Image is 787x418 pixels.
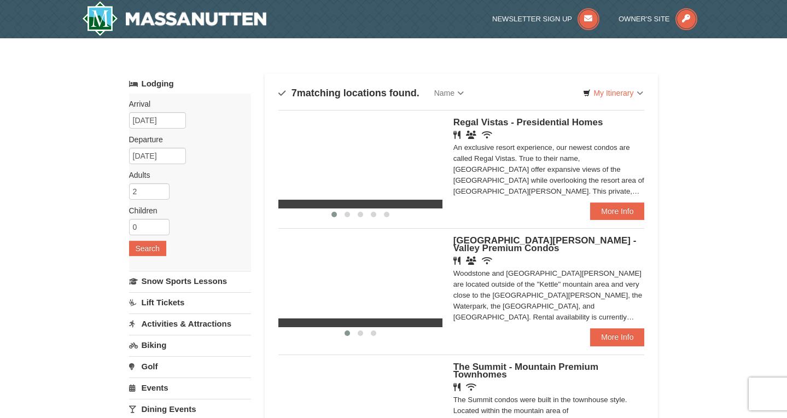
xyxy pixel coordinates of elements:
i: Banquet Facilities [466,131,476,139]
i: Banquet Facilities [466,257,476,265]
a: My Itinerary [576,85,650,101]
button: Search [129,241,166,256]
span: The Summit - Mountain Premium Townhomes [453,362,598,380]
i: Restaurant [453,383,460,391]
a: Owner's Site [619,15,697,23]
a: More Info [590,202,644,220]
div: Woodstone and [GEOGRAPHIC_DATA][PERSON_NAME] are located outside of the "Kettle" mountain area an... [453,268,645,323]
label: Arrival [129,98,243,109]
span: Regal Vistas - Presidential Homes [453,117,603,127]
a: Lift Tickets [129,292,251,312]
i: Wireless Internet (free) [466,383,476,391]
a: Massanutten Resort [82,1,267,36]
i: Restaurant [453,257,460,265]
a: Newsletter Sign Up [492,15,599,23]
div: An exclusive resort experience, our newest condos are called Regal Vistas. True to their name, [G... [453,142,645,197]
a: Biking [129,335,251,355]
a: Snow Sports Lessons [129,271,251,291]
a: Name [426,82,472,104]
a: More Info [590,328,644,346]
label: Adults [129,170,243,181]
label: Children [129,205,243,216]
a: Golf [129,356,251,376]
a: Activities & Attractions [129,313,251,334]
i: Wireless Internet (free) [482,131,492,139]
i: Wireless Internet (free) [482,257,492,265]
span: [GEOGRAPHIC_DATA][PERSON_NAME] - Valley Premium Condos [453,235,637,253]
a: Lodging [129,74,251,94]
label: Departure [129,134,243,145]
span: Owner's Site [619,15,670,23]
a: Events [129,378,251,398]
img: Massanutten Resort Logo [82,1,267,36]
span: Newsletter Sign Up [492,15,572,23]
i: Restaurant [453,131,460,139]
